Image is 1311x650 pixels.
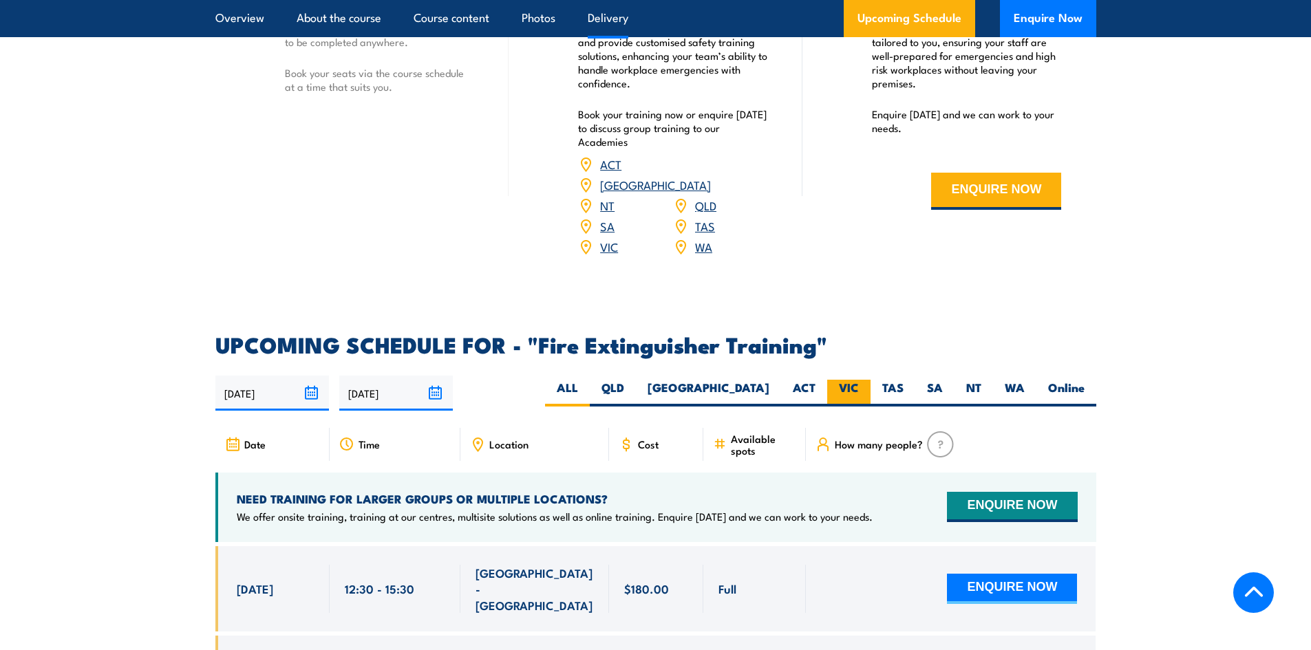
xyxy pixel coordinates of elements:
a: SA [600,217,615,234]
a: TAS [695,217,715,234]
button: ENQUIRE NOW [947,492,1077,522]
input: To date [339,376,453,411]
label: VIC [827,380,871,407]
span: Location [489,438,529,450]
label: Online [1036,380,1096,407]
p: We offer convenient nationwide training tailored to you, ensuring your staff are well-prepared fo... [872,21,1062,90]
span: Cost [638,438,659,450]
input: From date [215,376,329,411]
button: ENQUIRE NOW [947,574,1077,604]
h4: NEED TRAINING FOR LARGER GROUPS OR MULTIPLE LOCATIONS? [237,491,873,506]
a: [GEOGRAPHIC_DATA] [600,176,711,193]
label: SA [915,380,955,407]
span: [GEOGRAPHIC_DATA] - [GEOGRAPHIC_DATA] [476,565,594,613]
a: QLD [695,197,716,213]
label: QLD [590,380,636,407]
span: Full [718,581,736,596]
span: Date [244,438,266,450]
p: Book your seats via the course schedule at a time that suits you. [285,66,475,94]
label: [GEOGRAPHIC_DATA] [636,380,781,407]
p: Our Academies are located nationally and provide customised safety training solutions, enhancing ... [578,21,768,90]
label: ACT [781,380,827,407]
span: $180.00 [624,581,669,596]
label: TAS [871,380,915,407]
label: WA [993,380,1036,407]
span: How many people? [835,438,923,450]
a: ACT [600,155,621,172]
span: 12:30 - 15:30 [345,581,414,596]
p: Enquire [DATE] and we can work to your needs. [872,107,1062,135]
a: NT [600,197,615,213]
p: We offer onsite training, training at our centres, multisite solutions as well as online training... [237,510,873,523]
h2: UPCOMING SCHEDULE FOR - "Fire Extinguisher Training" [215,334,1096,354]
span: Time [359,438,380,450]
a: VIC [600,238,618,254]
a: WA [695,238,712,254]
p: Book your training now or enquire [DATE] to discuss group training to our Academies [578,107,768,149]
label: NT [955,380,993,407]
label: ALL [545,380,590,407]
span: Available spots [731,433,796,456]
button: ENQUIRE NOW [931,173,1061,210]
span: [DATE] [237,581,273,596]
